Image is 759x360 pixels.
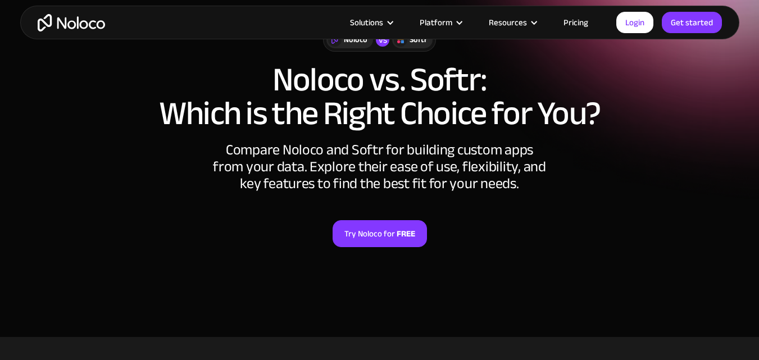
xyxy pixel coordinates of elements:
[549,15,602,30] a: Pricing
[616,12,653,33] a: Login
[336,15,406,30] div: Solutions
[406,15,475,30] div: Platform
[475,15,549,30] div: Resources
[397,226,415,241] strong: FREE
[344,34,367,46] div: Noloco
[410,34,427,46] div: Softr
[420,15,452,30] div: Platform
[211,142,548,192] div: Compare Noloco and Softr for building custom apps from your data. Explore their ease of use, flex...
[350,15,383,30] div: Solutions
[333,220,427,247] a: Try Noloco forFREE
[31,63,728,130] h1: Noloco vs. Softr: Which is the Right Choice for You?
[376,33,389,47] div: vs
[489,15,527,30] div: Resources
[662,12,722,33] a: Get started
[38,14,105,31] a: home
